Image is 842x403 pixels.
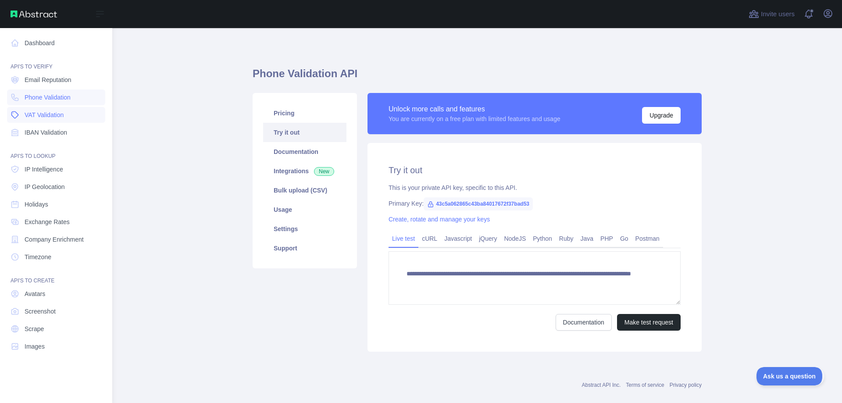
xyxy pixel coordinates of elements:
a: Avatars [7,286,105,302]
button: Make test request [617,314,681,331]
div: API'S TO VERIFY [7,53,105,70]
span: Email Reputation [25,75,71,84]
a: IP Geolocation [7,179,105,195]
a: IBAN Validation [7,125,105,140]
h1: Phone Validation API [253,67,702,88]
a: Create, rotate and manage your keys [389,216,490,223]
a: Python [529,232,556,246]
a: IP Intelligence [7,161,105,177]
a: Live test [389,232,418,246]
span: IP Geolocation [25,182,65,191]
span: 43c5a062865c43ba84017672f37bad53 [424,197,533,210]
a: Privacy policy [670,382,702,388]
a: Bulk upload (CSV) [263,181,346,200]
div: Unlock more calls and features [389,104,560,114]
div: This is your private API key, specific to this API. [389,183,681,192]
div: You are currently on a free plan with limited features and usage [389,114,560,123]
a: Postman [632,232,663,246]
span: Company Enrichment [25,235,84,244]
span: Scrape [25,325,44,333]
a: Exchange Rates [7,214,105,230]
span: New [314,167,334,176]
a: Documentation [556,314,612,331]
a: Holidays [7,196,105,212]
a: Try it out [263,123,346,142]
a: Dashboard [7,35,105,51]
iframe: Toggle Customer Support [756,367,824,385]
a: Javascript [441,232,475,246]
span: Timezone [25,253,51,261]
div: Primary Key: [389,199,681,208]
a: Go [617,232,632,246]
a: cURL [418,232,441,246]
button: Upgrade [642,107,681,124]
img: Abstract API [11,11,57,18]
span: VAT Validation [25,111,64,119]
a: Settings [263,219,346,239]
a: Java [577,232,597,246]
a: Email Reputation [7,72,105,88]
span: Invite users [761,9,795,19]
a: PHP [597,232,617,246]
a: Ruby [556,232,577,246]
a: Support [263,239,346,258]
div: API'S TO LOOKUP [7,142,105,160]
span: IBAN Validation [25,128,67,137]
a: Timezone [7,249,105,265]
a: Abstract API Inc. [582,382,621,388]
button: Invite users [747,7,796,21]
span: Phone Validation [25,93,71,102]
h2: Try it out [389,164,681,176]
span: Holidays [25,200,48,209]
span: Screenshot [25,307,56,316]
a: jQuery [475,232,500,246]
a: Scrape [7,321,105,337]
span: Avatars [25,289,45,298]
a: Pricing [263,103,346,123]
div: API'S TO CREATE [7,267,105,284]
span: Images [25,342,45,351]
span: Exchange Rates [25,218,70,226]
a: Terms of service [626,382,664,388]
a: Usage [263,200,346,219]
a: Screenshot [7,303,105,319]
span: IP Intelligence [25,165,63,174]
a: Phone Validation [7,89,105,105]
a: VAT Validation [7,107,105,123]
a: Integrations New [263,161,346,181]
a: NodeJS [500,232,529,246]
a: Company Enrichment [7,232,105,247]
a: Documentation [263,142,346,161]
a: Images [7,339,105,354]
